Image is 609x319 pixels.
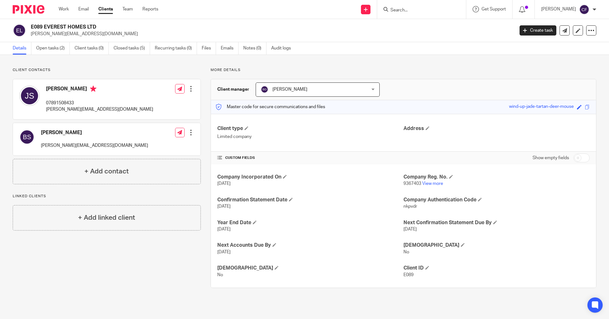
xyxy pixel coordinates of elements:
[75,42,109,55] a: Client tasks (0)
[403,197,590,203] h4: Company Authentication Code
[13,42,31,55] a: Details
[46,106,153,113] p: [PERSON_NAME][EMAIL_ADDRESS][DOMAIN_NAME]
[122,6,133,12] a: Team
[13,5,44,14] img: Pixie
[217,204,231,209] span: [DATE]
[19,86,40,106] img: svg%3E
[579,4,589,15] img: svg%3E
[509,103,574,111] div: wind-up-jade-tartan-deer-mouse
[217,174,403,180] h4: Company Incorporated On
[403,181,421,186] span: 9367403
[217,227,231,231] span: [DATE]
[271,42,296,55] a: Audit logs
[217,273,223,277] span: No
[403,227,417,231] span: [DATE]
[217,242,403,249] h4: Next Accounts Due By
[84,166,129,176] h4: + Add contact
[541,6,576,12] p: [PERSON_NAME]
[36,42,70,55] a: Open tasks (2)
[217,197,403,203] h4: Confirmation Statement Date
[403,219,590,226] h4: Next Confirmation Statement Due By
[217,125,403,132] h4: Client type
[261,86,268,93] img: svg%3E
[78,213,135,223] h4: + Add linked client
[202,42,216,55] a: Files
[403,242,590,249] h4: [DEMOGRAPHIC_DATA]
[403,204,417,209] span: nkpvdr
[46,86,153,94] h4: [PERSON_NAME]
[217,181,231,186] span: [DATE]
[403,125,590,132] h4: Address
[31,31,510,37] p: [PERSON_NAME][EMAIL_ADDRESS][DOMAIN_NAME]
[403,250,409,254] span: No
[221,42,239,55] a: Emails
[217,155,403,160] h4: CUSTOM FIELDS
[403,174,590,180] h4: Company Reg. No.
[13,68,201,73] p: Client contacts
[13,24,26,37] img: svg%3E
[13,194,201,199] p: Linked clients
[31,24,414,30] h2: E089 EVEREST HOMES LTD
[217,86,249,93] h3: Client manager
[533,155,569,161] label: Show empty fields
[217,133,403,140] p: Limited company
[403,273,414,277] span: E089
[216,104,325,110] p: Master code for secure communications and files
[217,219,403,226] h4: Year End Date
[19,129,35,145] img: svg%3E
[217,250,231,254] span: [DATE]
[46,100,153,106] p: 07891508433
[481,7,506,11] span: Get Support
[142,6,158,12] a: Reports
[59,6,69,12] a: Work
[217,265,403,271] h4: [DEMOGRAPHIC_DATA]
[243,42,266,55] a: Notes (0)
[41,129,148,136] h4: [PERSON_NAME]
[78,6,89,12] a: Email
[422,181,443,186] a: View more
[211,68,596,73] p: More details
[155,42,197,55] a: Recurring tasks (0)
[520,25,556,36] a: Create task
[98,6,113,12] a: Clients
[390,8,447,13] input: Search
[90,86,96,92] i: Primary
[114,42,150,55] a: Closed tasks (5)
[41,142,148,149] p: [PERSON_NAME][EMAIL_ADDRESS][DOMAIN_NAME]
[403,265,590,271] h4: Client ID
[272,87,307,92] span: [PERSON_NAME]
